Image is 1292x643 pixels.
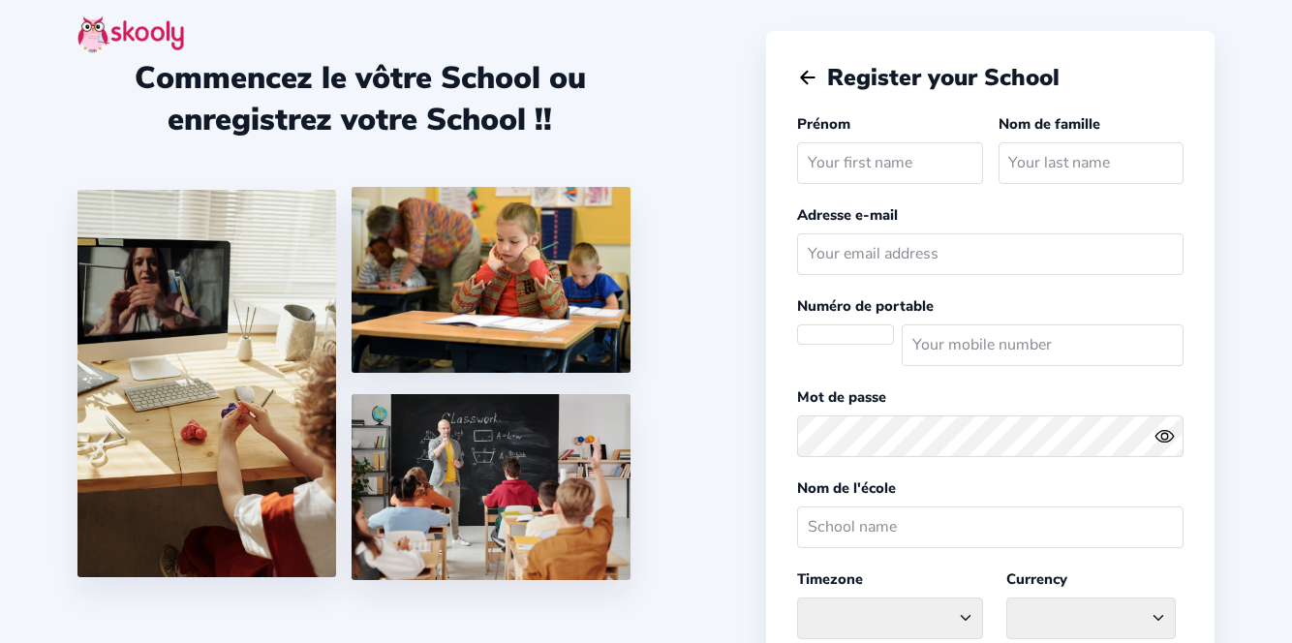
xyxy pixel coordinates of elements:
img: 4.png [352,187,631,373]
input: Your mobile number [902,324,1184,366]
span: Register your School [827,62,1060,93]
div: Commencez le vôtre School ou enregistrez votre School !! [77,57,642,140]
label: Adresse e-mail [797,205,898,225]
label: Mot de passe [797,387,886,407]
button: eye outlineeye off outline [1154,426,1184,446]
label: Prénom [797,114,850,134]
ion-icon: eye outline [1154,426,1175,446]
label: Currency [1006,569,1067,589]
label: Nom de l'école [797,478,896,498]
input: Your last name [999,142,1184,184]
label: Timezone [797,569,863,589]
input: Your email address [797,233,1184,275]
label: Nom de famille [999,114,1100,134]
img: skooly-logo.png [77,15,184,53]
img: 1.jpg [77,190,336,577]
button: arrow back outline [797,67,818,88]
input: School name [797,506,1184,548]
input: Your first name [797,142,982,184]
img: 5.png [352,394,631,580]
label: Numéro de portable [797,296,934,316]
